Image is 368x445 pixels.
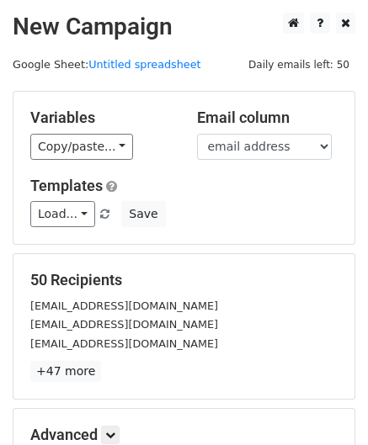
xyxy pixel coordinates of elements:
a: Untitled spreadsheet [88,58,200,71]
a: Copy/paste... [30,134,133,160]
iframe: Chat Widget [284,364,368,445]
a: Templates [30,177,103,194]
button: Save [121,201,165,227]
span: Daily emails left: 50 [243,56,355,74]
a: Load... [30,201,95,227]
small: Google Sheet: [13,58,201,71]
small: [EMAIL_ADDRESS][DOMAIN_NAME] [30,299,218,312]
small: [EMAIL_ADDRESS][DOMAIN_NAME] [30,337,218,350]
h2: New Campaign [13,13,355,41]
h5: Variables [30,109,172,127]
a: Daily emails left: 50 [243,58,355,71]
h5: Email column [197,109,339,127]
h5: Advanced [30,426,338,444]
small: [EMAIL_ADDRESS][DOMAIN_NAME] [30,318,218,331]
h5: 50 Recipients [30,271,338,289]
a: +47 more [30,361,101,382]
